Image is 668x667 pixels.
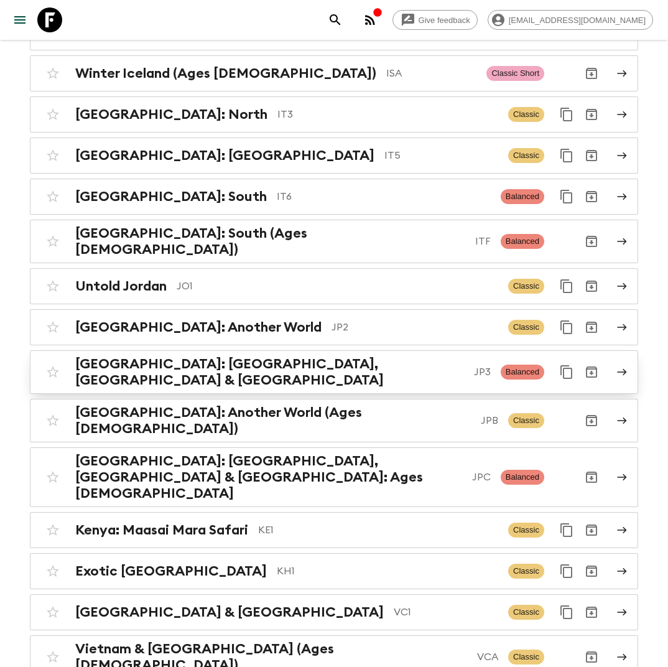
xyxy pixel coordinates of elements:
span: Classic [508,523,544,538]
h2: [GEOGRAPHIC_DATA]: North [75,106,267,123]
button: Archive [579,315,604,340]
p: IT5 [384,148,498,163]
p: JP2 [332,320,498,335]
h2: [GEOGRAPHIC_DATA]: Another World (Ages [DEMOGRAPHIC_DATA]) [75,404,471,437]
button: Archive [579,518,604,543]
span: Classic [508,279,544,294]
a: [GEOGRAPHIC_DATA]: [GEOGRAPHIC_DATA], [GEOGRAPHIC_DATA] & [GEOGRAPHIC_DATA]: Ages [DEMOGRAPHIC_DA... [30,447,638,507]
button: Archive [579,274,604,299]
span: Classic [508,148,544,163]
p: ITF [475,234,491,249]
h2: Kenya: Maasai Mara Safari [75,522,248,538]
div: [EMAIL_ADDRESS][DOMAIN_NAME] [488,10,653,30]
button: Duplicate for 45-59 [554,143,579,168]
button: Archive [579,61,604,86]
button: Archive [579,229,604,254]
button: Duplicate for 45-59 [554,559,579,584]
button: Archive [579,465,604,490]
a: [GEOGRAPHIC_DATA]: [GEOGRAPHIC_DATA]IT5ClassicDuplicate for 45-59Archive [30,138,638,174]
span: Classic [508,320,544,335]
h2: [GEOGRAPHIC_DATA]: [GEOGRAPHIC_DATA], [GEOGRAPHIC_DATA] & [GEOGRAPHIC_DATA]: Ages [DEMOGRAPHIC_DATA] [75,453,462,501]
span: Classic [508,650,544,665]
span: Classic [508,413,544,428]
button: Archive [579,102,604,127]
a: [GEOGRAPHIC_DATA]: Another World (Ages [DEMOGRAPHIC_DATA])JPBClassicArchive [30,399,638,442]
p: VCA [477,650,498,665]
h2: [GEOGRAPHIC_DATA]: [GEOGRAPHIC_DATA] [75,147,374,164]
h2: Exotic [GEOGRAPHIC_DATA] [75,563,267,579]
button: Archive [579,360,604,385]
a: [GEOGRAPHIC_DATA]: South (Ages [DEMOGRAPHIC_DATA])ITFBalancedArchive [30,220,638,263]
h2: Untold Jordan [75,278,167,294]
h2: [GEOGRAPHIC_DATA]: [GEOGRAPHIC_DATA], [GEOGRAPHIC_DATA] & [GEOGRAPHIC_DATA] [75,356,464,388]
button: Duplicate for 45-59 [554,274,579,299]
a: [GEOGRAPHIC_DATA]: SouthIT6BalancedDuplicate for 45-59Archive [30,179,638,215]
button: Duplicate for 45-59 [554,184,579,209]
button: Duplicate for 45-59 [554,600,579,625]
h2: Winter Iceland (Ages [DEMOGRAPHIC_DATA]) [75,65,376,82]
h2: [GEOGRAPHIC_DATA]: South (Ages [DEMOGRAPHIC_DATA]) [75,225,465,258]
a: Untold JordanJO1ClassicDuplicate for 45-59Archive [30,268,638,304]
a: Winter Iceland (Ages [DEMOGRAPHIC_DATA])ISAClassic ShortArchive [30,55,638,91]
a: Exotic [GEOGRAPHIC_DATA]KH1ClassicDuplicate for 45-59Archive [30,553,638,589]
span: Classic [508,107,544,122]
h2: [GEOGRAPHIC_DATA] & [GEOGRAPHIC_DATA] [75,604,384,620]
p: KH1 [277,564,498,579]
p: VC1 [394,605,498,620]
p: JO1 [177,279,498,294]
p: JPC [472,470,491,485]
p: KE1 [258,523,498,538]
a: Give feedback [392,10,478,30]
a: [GEOGRAPHIC_DATA]: Another WorldJP2ClassicDuplicate for 45-59Archive [30,309,638,345]
span: Classic [508,605,544,620]
button: Archive [579,143,604,168]
span: [EMAIL_ADDRESS][DOMAIN_NAME] [502,16,652,25]
button: Duplicate for 45-59 [554,315,579,340]
p: JP3 [474,365,491,380]
span: Give feedback [412,16,477,25]
button: Archive [579,184,604,209]
span: Classic [508,564,544,579]
button: Archive [579,408,604,433]
button: Duplicate for 45-59 [554,518,579,543]
span: Balanced [501,234,544,249]
h2: [GEOGRAPHIC_DATA]: Another World [75,319,322,335]
a: [GEOGRAPHIC_DATA]: [GEOGRAPHIC_DATA], [GEOGRAPHIC_DATA] & [GEOGRAPHIC_DATA]JP3BalancedDuplicate f... [30,350,638,394]
button: Duplicate for 45-59 [554,360,579,385]
a: [GEOGRAPHIC_DATA]: NorthIT3ClassicDuplicate for 45-59Archive [30,96,638,133]
p: JPB [481,413,498,428]
span: Classic Short [486,66,544,81]
p: ISA [386,66,476,81]
button: search adventures [323,7,348,32]
h2: [GEOGRAPHIC_DATA]: South [75,189,267,205]
button: Archive [579,559,604,584]
p: IT6 [277,189,491,204]
button: menu [7,7,32,32]
span: Balanced [501,470,544,485]
p: IT3 [277,107,498,122]
a: [GEOGRAPHIC_DATA] & [GEOGRAPHIC_DATA]VC1ClassicDuplicate for 45-59Archive [30,594,638,630]
button: Duplicate for 45-59 [554,102,579,127]
span: Balanced [501,365,544,380]
span: Balanced [501,189,544,204]
a: Kenya: Maasai Mara SafariKE1ClassicDuplicate for 45-59Archive [30,512,638,548]
button: Archive [579,600,604,625]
